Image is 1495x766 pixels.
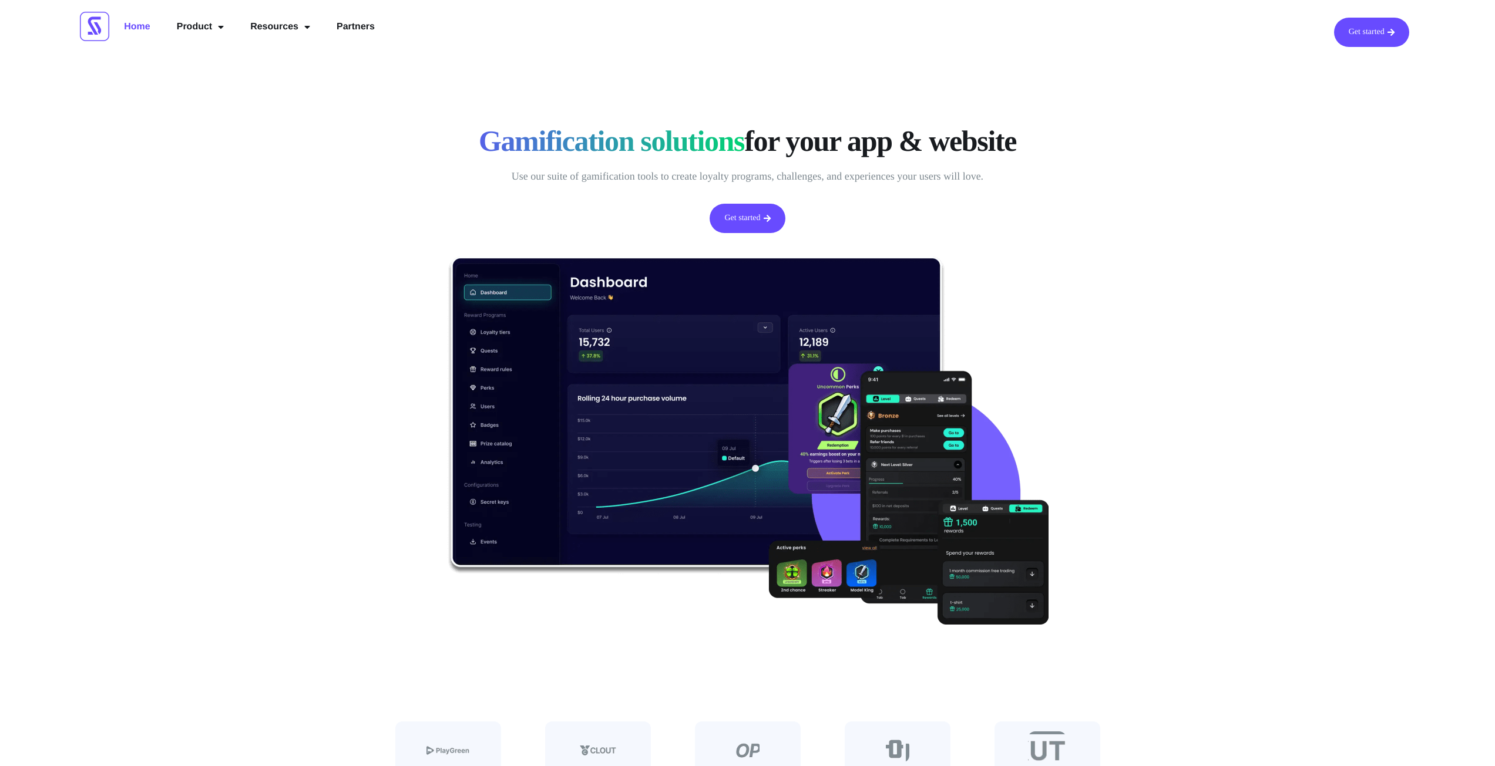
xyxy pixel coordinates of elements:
[115,18,159,36] a: Home
[460,123,1036,158] h1: for your app & website
[241,18,319,36] a: Resources
[460,167,1036,186] p: Use our suite of gamification tools to create loyalty programs, challenges, and experiences your ...
[886,739,909,762] img: Clients - Voopty company logo
[1349,28,1385,36] span: Get started
[479,123,744,158] span: Gamification solutions
[115,18,384,36] nav: Menu
[580,739,616,762] img: Clients - clout company logo
[736,739,760,762] img: Clients - Shopcash company logo
[724,214,760,222] span: Get started
[426,739,469,762] img: Clients - Playgreen company logo
[1334,18,1409,47] a: Get started
[328,18,384,36] a: Partners
[168,18,233,36] a: Product
[80,12,109,41] img: Scrimmage Square Icon Logo
[447,257,1049,625] img: Scrimmage's control dashboard with frontend loyalty widgets
[710,204,785,233] a: Get started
